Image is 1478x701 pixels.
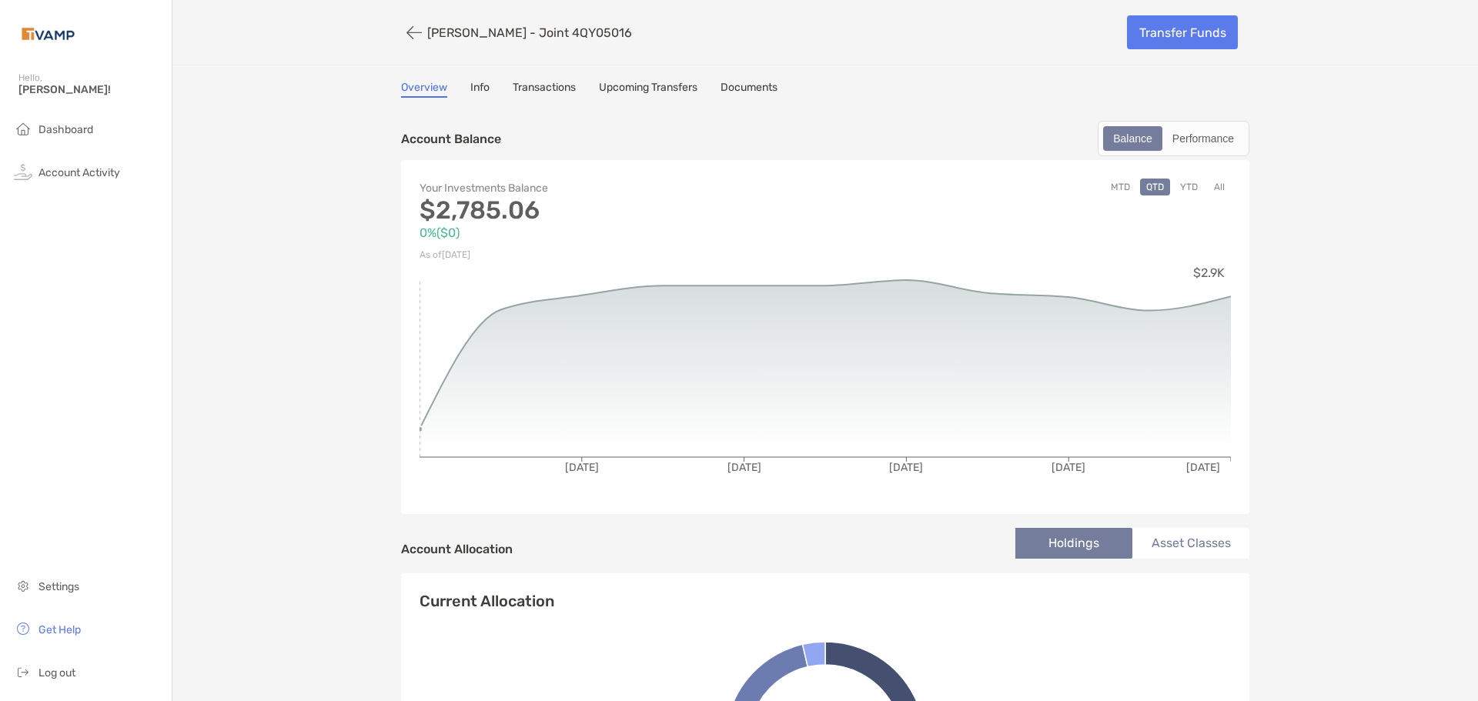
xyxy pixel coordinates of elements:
[889,461,923,474] tspan: [DATE]
[14,619,32,638] img: get-help icon
[420,201,825,220] p: $2,785.06
[721,81,777,98] a: Documents
[14,663,32,681] img: logout icon
[14,162,32,181] img: activity icon
[1132,528,1249,559] li: Asset Classes
[14,576,32,595] img: settings icon
[38,166,120,179] span: Account Activity
[420,245,825,265] p: As of [DATE]
[401,129,501,149] p: Account Balance
[38,580,79,593] span: Settings
[565,461,599,474] tspan: [DATE]
[420,179,825,198] p: Your Investments Balance
[1140,179,1170,195] button: QTD
[470,81,490,98] a: Info
[1208,179,1231,195] button: All
[420,592,554,610] h4: Current Allocation
[1052,461,1085,474] tspan: [DATE]
[1105,128,1161,149] div: Balance
[420,223,825,242] p: 0% ( $0 )
[1193,265,1225,280] tspan: $2.9K
[1164,128,1242,149] div: Performance
[1098,121,1249,156] div: segmented control
[401,542,513,556] h4: Account Allocation
[401,81,447,98] a: Overview
[727,461,761,474] tspan: [DATE]
[38,666,75,679] span: Log out
[1105,179,1136,195] button: MTD
[427,25,632,40] p: [PERSON_NAME] - Joint 4QY05016
[513,81,576,98] a: Transactions
[1127,15,1238,49] a: Transfer Funds
[1015,528,1132,559] li: Holdings
[599,81,697,98] a: Upcoming Transfers
[1174,179,1204,195] button: YTD
[1186,461,1220,474] tspan: [DATE]
[14,119,32,138] img: household icon
[38,623,81,636] span: Get Help
[18,83,162,96] span: [PERSON_NAME]!
[18,6,78,62] img: Zoe Logo
[38,123,93,136] span: Dashboard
